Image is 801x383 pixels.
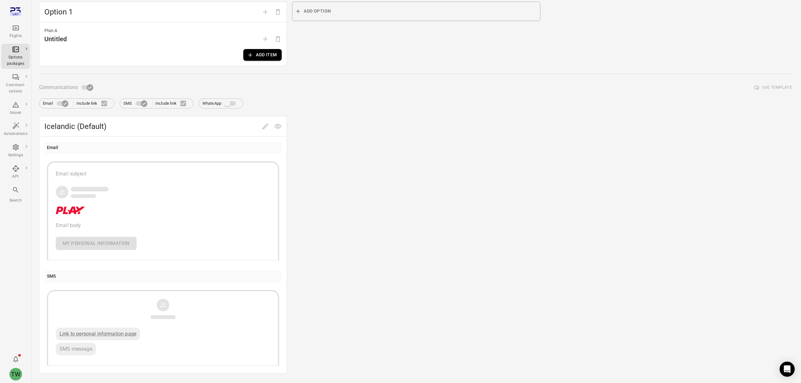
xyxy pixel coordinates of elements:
span: Add plan [259,36,272,42]
div: Communi-cations [4,82,27,95]
div: Flights [4,33,27,39]
a: Options packages [1,44,30,69]
div: TW [9,368,22,380]
span: Communications [39,83,78,92]
span: Option 1 [44,7,259,17]
label: Email [43,97,71,109]
div: Plan A [44,27,282,34]
a: Flights [1,22,30,41]
div: Open Intercom Messenger [780,362,795,377]
span: Icelandic (Default) [44,121,259,131]
div: API [4,174,27,180]
button: Search [1,184,30,205]
label: Include link [155,97,190,110]
span: Edit [259,123,272,129]
span: Options need to have at least one plan [272,36,284,42]
a: Issues [1,99,30,118]
div: Options packages [4,54,27,67]
div: Search [4,197,27,204]
div: Settings [4,152,27,158]
label: WhatsApp integration not set up. Contact Plan3 to enable this feature [202,97,240,109]
div: SMS [47,273,56,280]
label: SMS [123,97,150,109]
button: Notifications [9,353,22,365]
button: Add item [243,49,282,61]
a: Settings [1,142,30,160]
span: Add option [259,8,272,14]
div: Automations [4,131,27,137]
span: Preview [272,123,284,129]
a: Automations [1,120,30,139]
div: Untitled [44,34,67,44]
label: Include link [76,97,111,110]
div: Email [47,144,59,151]
a: Communi-cations [1,71,30,97]
button: Tony Wang [7,365,25,383]
div: Issues [4,110,27,116]
a: API [1,163,30,182]
span: Delete option [272,8,284,14]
